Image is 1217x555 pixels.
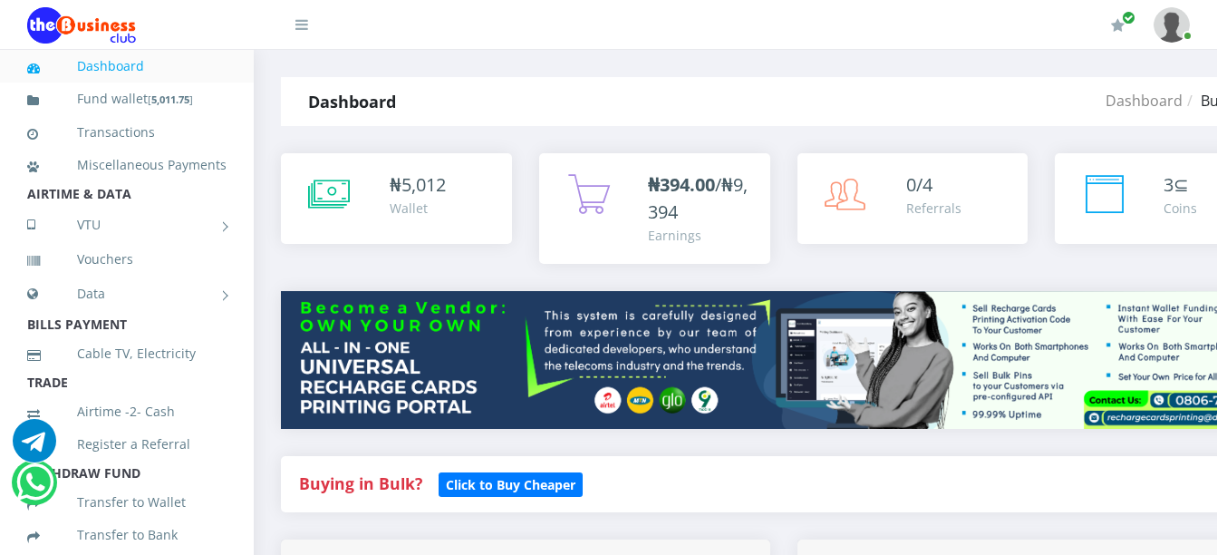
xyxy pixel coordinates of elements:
[539,153,770,264] a: ₦394.00/₦9,394 Earnings
[27,144,227,186] a: Miscellaneous Payments
[27,202,227,248] a: VTU
[27,424,227,465] a: Register a Referral
[401,172,446,197] span: 5,012
[151,92,189,106] b: 5,011.75
[148,92,193,106] small: [ ]
[281,153,512,244] a: ₦5,012 Wallet
[1111,18,1125,33] i: Renew/Upgrade Subscription
[1164,172,1174,197] span: 3
[13,433,56,462] a: Chat for support
[648,226,752,245] div: Earnings
[27,45,227,87] a: Dashboard
[446,476,575,493] b: Click to Buy Cheaper
[797,153,1029,244] a: 0/4 Referrals
[906,199,961,218] div: Referrals
[1164,171,1197,199] div: ⊆
[27,391,227,433] a: Airtime -2- Cash
[308,91,396,112] strong: Dashboard
[299,472,422,494] strong: Buying in Bulk?
[1122,11,1135,24] span: Renew/Upgrade Subscription
[27,271,227,316] a: Data
[648,172,715,197] b: ₦394.00
[1164,199,1197,218] div: Coins
[27,112,227,153] a: Transactions
[27,78,227,121] a: Fund wallet[5,011.75]
[27,239,227,280] a: Vouchers
[1106,91,1183,111] a: Dashboard
[648,172,748,224] span: /₦9,394
[27,7,136,44] img: Logo
[16,474,53,504] a: Chat for support
[390,199,446,218] div: Wallet
[390,171,446,199] div: ₦
[906,172,932,197] span: 0/4
[1154,7,1190,43] img: User
[27,482,227,523] a: Transfer to Wallet
[439,472,583,494] a: Click to Buy Cheaper
[27,333,227,375] a: Cable TV, Electricity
